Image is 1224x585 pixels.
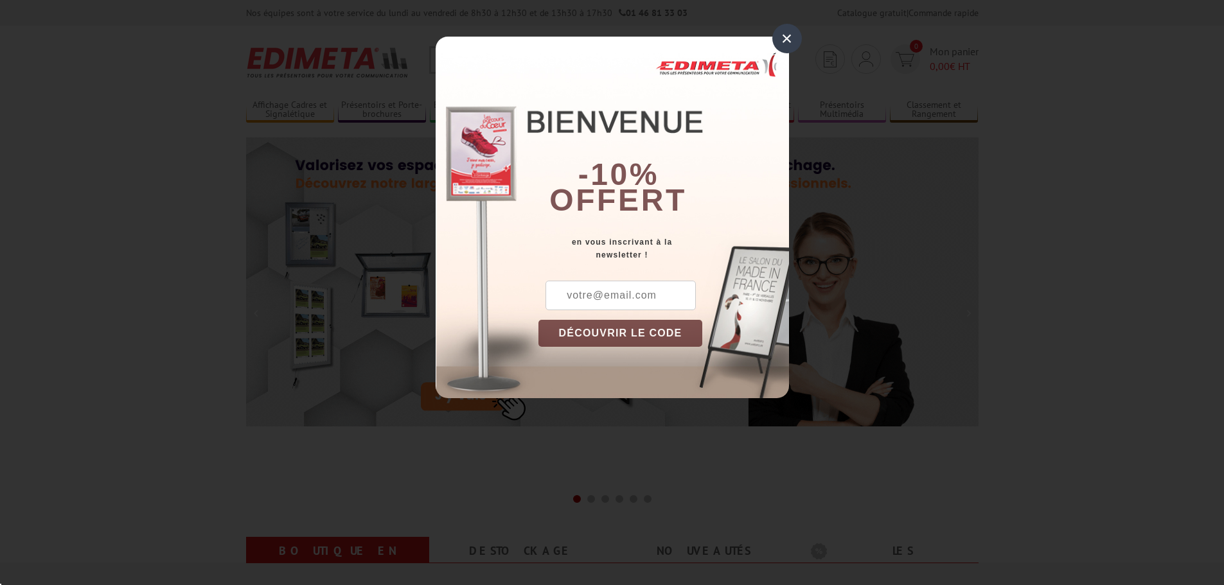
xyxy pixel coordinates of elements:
[538,320,703,347] button: DÉCOUVRIR LE CODE
[545,281,696,310] input: votre@email.com
[538,236,789,261] div: en vous inscrivant à la newsletter !
[772,24,802,53] div: ×
[578,157,659,191] b: -10%
[549,183,687,217] font: offert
